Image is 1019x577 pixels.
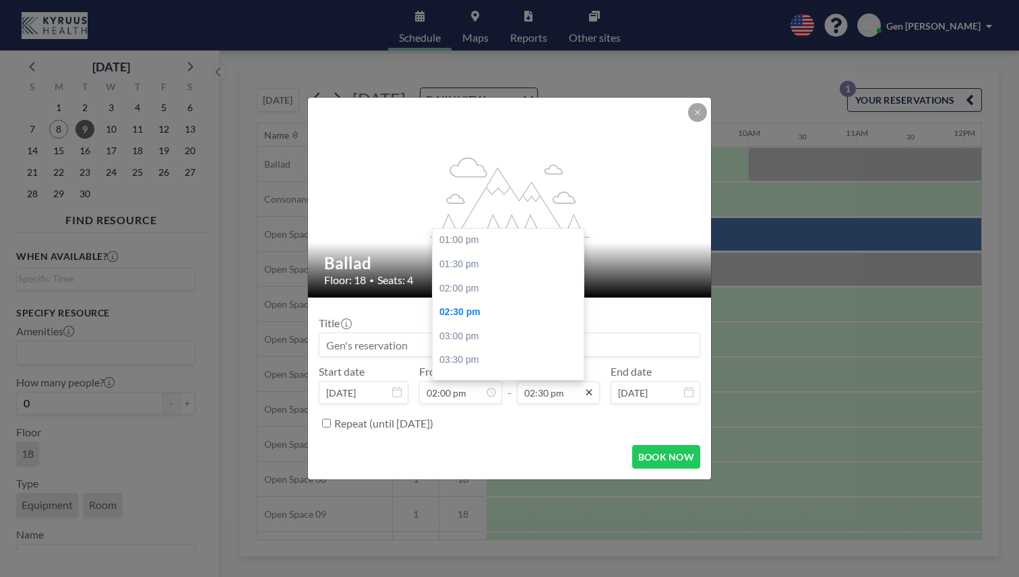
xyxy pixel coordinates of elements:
[369,275,374,285] span: •
[433,277,584,301] div: 02:00 pm
[319,333,700,356] input: Gen's reservation
[632,445,700,469] button: BOOK NOW
[377,273,413,287] span: Seats: 4
[433,348,584,372] div: 03:30 pm
[433,300,584,325] div: 02:30 pm
[419,365,444,378] label: From
[334,417,433,430] label: Repeat (until [DATE])
[319,316,350,330] label: Title
[507,370,512,399] span: -
[433,325,584,349] div: 03:00 pm
[324,273,366,287] span: Floor: 18
[433,372,584,397] div: 04:00 pm
[324,253,696,273] h2: Ballad
[433,252,584,277] div: 01:30 pm
[431,156,590,237] g: flex-grow: 1.2;
[611,365,652,378] label: End date
[319,365,365,378] label: Start date
[433,228,584,252] div: 01:00 pm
